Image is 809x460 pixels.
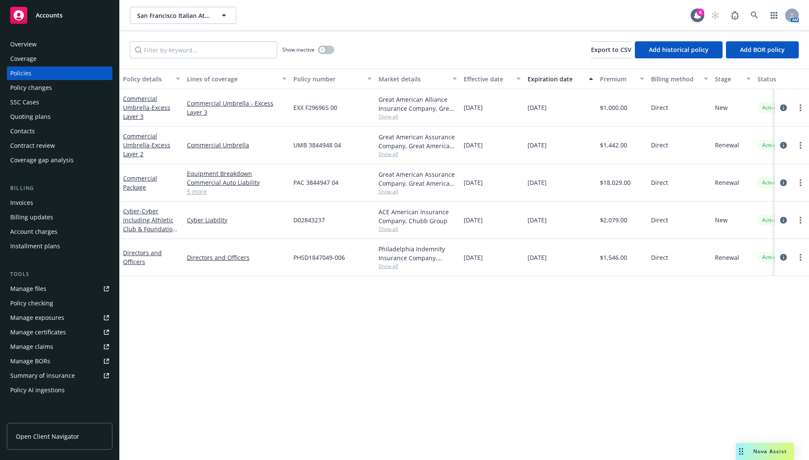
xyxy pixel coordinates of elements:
[528,103,547,112] span: [DATE]
[715,75,741,83] div: Stage
[7,311,112,325] a: Manage exposures
[778,178,789,188] a: circleInformation
[7,184,112,193] div: Billing
[7,110,112,124] a: Quoting plans
[600,75,635,83] div: Premium
[7,95,112,109] a: SSC Cases
[187,99,287,117] a: Commercial Umbrella - Excess Layer 3
[10,124,35,138] div: Contacts
[7,270,112,279] div: Tools
[187,216,287,224] a: Cyber Liability
[293,103,337,112] span: EXX F296965 00
[649,46,709,54] span: Add historical policy
[184,69,290,89] button: Lines of coverage
[130,41,277,58] input: Filter by keyword...
[651,141,668,149] span: Direct
[10,81,52,95] div: Policy changes
[375,69,460,89] button: Market details
[187,253,287,262] a: Directors and Officers
[7,52,112,66] a: Coverage
[7,414,112,423] div: Analytics hub
[600,103,627,112] span: $1,000.00
[379,207,457,225] div: ACE American Insurance Company, Chubb Group
[123,249,162,266] a: Directors and Officers
[7,383,112,397] a: Policy AI ingestions
[528,75,584,83] div: Expiration date
[7,37,112,51] a: Overview
[10,95,39,109] div: SSC Cases
[761,216,778,224] span: Active
[707,7,724,24] a: Start snowing
[524,69,597,89] button: Expiration date
[7,124,112,138] a: Contacts
[528,178,547,187] span: [DATE]
[7,282,112,296] a: Manage files
[187,187,287,196] a: 5 more
[379,95,457,113] div: Great American Alliance Insurance Company, Great American Insurance Group
[761,179,778,187] span: Active
[7,81,112,95] a: Policy changes
[36,12,63,19] span: Accounts
[795,140,806,150] a: more
[10,153,74,167] div: Coverage gap analysis
[528,253,547,262] span: [DATE]
[379,150,457,158] span: Show all
[293,75,362,83] div: Policy number
[10,325,66,339] div: Manage certificates
[379,262,457,270] span: Show all
[600,141,627,149] span: $1,442.00
[16,432,79,441] span: Open Client Navigator
[766,7,783,24] a: Switch app
[379,75,448,83] div: Market details
[795,103,806,113] a: more
[10,311,64,325] div: Manage exposures
[778,103,789,113] a: circleInformation
[10,52,37,66] div: Coverage
[293,253,345,262] span: PHSD1847049-006
[591,41,631,58] button: Export to CSV
[120,69,184,89] button: Policy details
[795,215,806,225] a: more
[7,196,112,210] a: Invoices
[651,103,668,112] span: Direct
[464,253,483,262] span: [DATE]
[753,448,787,455] span: Nova Assist
[7,340,112,354] a: Manage claims
[464,178,483,187] span: [DATE]
[736,443,746,460] div: Drag to move
[123,207,177,260] span: - Cyber including Athletic Club & Foundation & [GEOGRAPHIC_DATA]
[7,369,112,382] a: Summary of insurance
[379,170,457,188] div: Great American Assurance Company, Great American Insurance Group
[528,141,547,149] span: [DATE]
[761,253,778,261] span: Active
[761,141,778,149] span: Active
[795,252,806,262] a: more
[10,210,53,224] div: Billing updates
[130,7,236,24] button: San Francisco Italian Athletic Club
[10,369,75,382] div: Summary of insurance
[7,66,112,80] a: Policies
[528,216,547,224] span: [DATE]
[379,188,457,195] span: Show all
[7,325,112,339] a: Manage certificates
[464,216,483,224] span: [DATE]
[10,282,46,296] div: Manage files
[715,103,728,112] span: New
[715,253,739,262] span: Renewal
[293,178,339,187] span: PAC 3844947 04
[7,239,112,253] a: Installment plans
[778,252,789,262] a: circleInformation
[379,113,457,120] span: Show all
[726,7,743,24] a: Report a Bug
[795,178,806,188] a: more
[740,46,785,54] span: Add BOR policy
[460,69,524,89] button: Effective date
[10,225,57,239] div: Account charges
[123,207,177,260] a: Cyber
[464,103,483,112] span: [DATE]
[10,354,50,368] div: Manage BORs
[464,141,483,149] span: [DATE]
[10,37,37,51] div: Overview
[10,239,60,253] div: Installment plans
